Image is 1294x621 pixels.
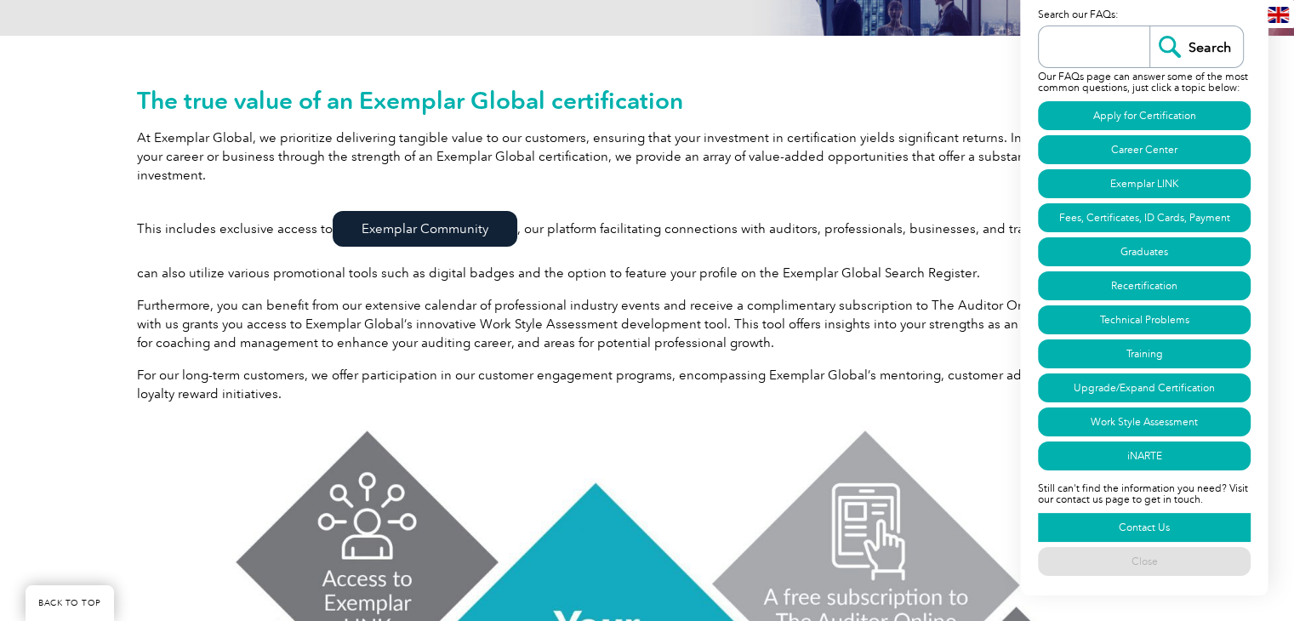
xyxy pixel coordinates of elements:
[1038,305,1251,334] a: Technical Problems
[1038,169,1251,198] a: Exemplar LINK
[1038,6,1251,26] p: Search our FAQs:
[1038,513,1251,542] a: Contact Us
[1149,26,1243,67] input: Search
[1038,271,1251,300] a: Recertification
[333,211,517,247] a: Exemplar Community
[1038,203,1251,232] a: Fees, Certificates, ID Cards, Payment
[1038,547,1251,576] a: Close
[1038,135,1251,164] a: Career Center
[1038,68,1251,99] p: Our FAQs page can answer some of the most common questions, just click a topic below:
[137,366,1158,403] p: For our long-term customers, we offer participation in our customer engagement programs, encompas...
[1038,373,1251,402] a: Upgrade/Expand Certification
[1038,339,1251,368] a: Training
[137,198,1158,282] p: This includes exclusive access to , our platform facilitating connections with auditors, professi...
[137,296,1158,352] p: Furthermore, you can benefit from our extensive calendar of professional industry events and rece...
[1038,407,1251,436] a: Work Style Assessment
[1038,473,1251,510] p: Still can't find the information you need? Visit our contact us page to get in touch.
[1038,442,1251,470] a: iNARTE
[137,87,1158,114] h2: The true value of an Exemplar Global certification
[1268,7,1289,23] img: en
[1038,101,1251,130] a: Apply for Certification
[137,128,1158,185] p: At Exemplar Global, we prioritize delivering tangible value to our customers, ensuring that your ...
[1038,237,1251,266] a: Graduates
[26,585,114,621] a: BACK TO TOP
